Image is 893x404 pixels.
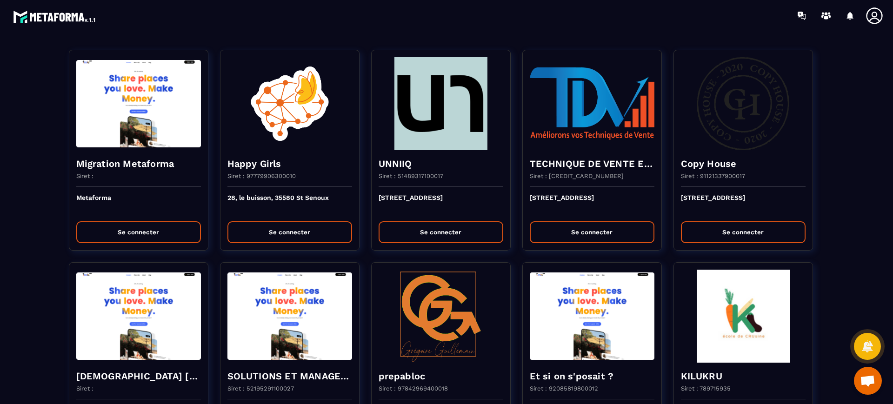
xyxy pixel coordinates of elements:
[530,194,654,214] p: [STREET_ADDRESS]
[681,270,806,363] img: funnel-background
[76,221,201,243] button: Se connecter
[379,370,503,383] h4: prepabloc
[379,270,503,363] img: funnel-background
[76,172,93,179] p: Siret :
[681,385,731,392] p: Siret : 789715935
[379,57,503,150] img: funnel-background
[13,8,97,25] img: logo
[681,172,745,179] p: Siret : 91121337900017
[76,270,201,363] img: funnel-background
[530,270,654,363] img: funnel-background
[530,370,654,383] h4: Et si on s'posait ?
[530,157,654,170] h4: TECHNIQUE DE VENTE EDITION
[76,194,201,214] p: Metaforma
[227,221,352,243] button: Se connecter
[379,172,443,179] p: Siret : 51489317100017
[227,385,294,392] p: Siret : 52195291100027
[76,385,93,392] p: Siret :
[76,57,201,150] img: funnel-background
[530,57,654,150] img: funnel-background
[227,270,352,363] img: funnel-background
[530,385,598,392] p: Siret : 92085819800012
[76,370,201,383] h4: [DEMOGRAPHIC_DATA] [GEOGRAPHIC_DATA]
[379,157,503,170] h4: UNNIIQ
[379,385,448,392] p: Siret : 97842969400018
[681,157,806,170] h4: Copy House
[227,194,352,214] p: 28, le buisson, 35580 St Senoux
[681,370,806,383] h4: KILUKRU
[76,157,201,170] h4: Migration Metaforma
[379,194,503,214] p: [STREET_ADDRESS]
[227,157,352,170] h4: Happy Girls
[227,57,352,150] img: funnel-background
[530,172,624,179] p: Siret : [CREDIT_CARD_NUMBER]
[854,367,882,395] a: Ouvrir le chat
[227,370,352,383] h4: SOLUTIONS ET MANAGERS
[530,221,654,243] button: Se connecter
[227,172,296,179] p: Siret : 97779906300010
[681,221,806,243] button: Se connecter
[681,194,806,214] p: [STREET_ADDRESS]
[681,57,806,150] img: funnel-background
[379,221,503,243] button: Se connecter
